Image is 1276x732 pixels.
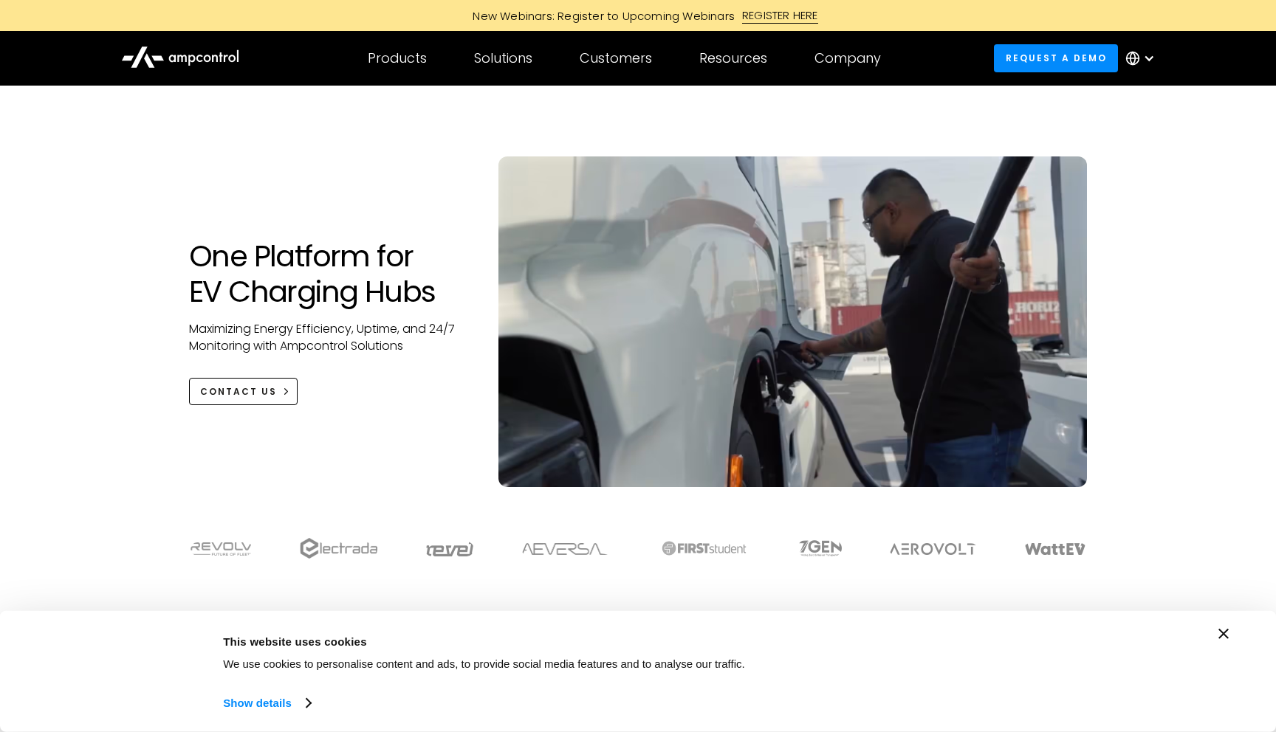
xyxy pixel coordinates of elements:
a: Request a demo [994,44,1118,72]
button: Okay [980,629,1191,671]
p: Maximizing Energy Efficiency, Uptime, and 24/7 Monitoring with Ampcontrol Solutions [189,321,469,354]
div: Products [368,50,427,66]
img: WattEV logo [1024,543,1086,555]
div: Company [814,50,881,66]
button: Close banner [1218,629,1229,639]
span: We use cookies to personalise content and ads, to provide social media features and to analyse ou... [223,657,745,670]
div: CONTACT US [200,385,277,398]
div: Customers [580,50,652,66]
div: New Webinars: Register to Upcoming Webinars [458,8,742,24]
div: Solutions [474,50,532,66]
a: Show details [223,692,310,714]
img: Aerovolt Logo [889,543,977,555]
h1: One Platform for EV Charging Hubs [189,238,469,309]
div: This website uses cookies [223,632,947,650]
div: Resources [699,50,767,66]
div: REGISTER HERE [742,7,818,24]
a: New Webinars: Register to Upcoming WebinarsREGISTER HERE [306,7,970,24]
a: CONTACT US [189,378,298,405]
img: electrada logo [300,538,377,559]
